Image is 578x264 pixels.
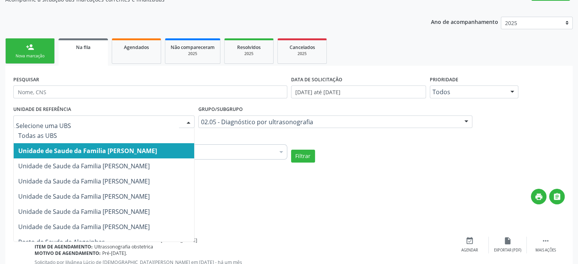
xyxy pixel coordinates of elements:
span: Unidade de Saude da Familia [PERSON_NAME] [18,192,150,201]
button:  [549,189,565,204]
label: UNIDADE DE REFERÊNCIA [13,104,71,115]
span: Unidade de Saude da Familia [PERSON_NAME] [18,223,150,231]
span: Cancelados [290,44,315,51]
i:  [553,193,561,201]
span: Todos [432,88,503,96]
div: person_add [26,43,34,51]
span: 02.05 - Diagnóstico por ultrasonografia [201,118,457,126]
label: Grupo/Subgrupo [198,104,243,115]
span: Agendados [124,44,149,51]
label: Prioridade [430,74,458,85]
span: Unidade de Saude da Familia [PERSON_NAME] [18,207,150,216]
i: event_available [466,237,474,245]
input: Selecione um intervalo [291,85,426,98]
i: print [535,193,543,201]
div: 2025 [230,51,268,57]
div: Nova marcação [11,53,49,59]
i:  [542,237,550,245]
input: Nome, CNS [13,85,287,98]
input: Selecione uma UBS [16,118,179,133]
div: Exportar (PDF) [494,248,521,253]
button: print [531,189,546,204]
p: Ano de acompanhamento [431,17,498,26]
span: Unidade de Saude da Familia [PERSON_NAME] [18,147,157,155]
span: Unidade da Saude da Familia [PERSON_NAME] [18,177,150,185]
span: Unidade de Saude da Familia [PERSON_NAME] [18,162,150,170]
label: DATA DE SOLICITAÇÃO [291,74,342,85]
label: PESQUISAR [13,74,39,85]
b: Motivo de agendamento: [35,250,101,256]
div: Mais ações [535,248,556,253]
span: Posto de Saude de Alagoinhas [18,238,105,246]
span: Todas as UBS [18,131,57,140]
span: Resolvidos [237,44,261,51]
span: Não compareceram [171,44,215,51]
span: Ultrassonografia obstetrica [94,243,153,250]
div: Rua [PERSON_NAME], S/N, Angico - Mairi - BA [35,228,451,234]
span: Na fila [76,44,90,51]
div: 2025 [283,51,321,57]
div: Agendar [461,248,478,253]
div: 2025 [171,51,215,57]
b: Item de agendamento: [35,243,93,250]
span: Pré-[DATE]. [102,250,127,256]
button: Filtrar [291,150,315,163]
i: insert_drive_file [504,237,512,245]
